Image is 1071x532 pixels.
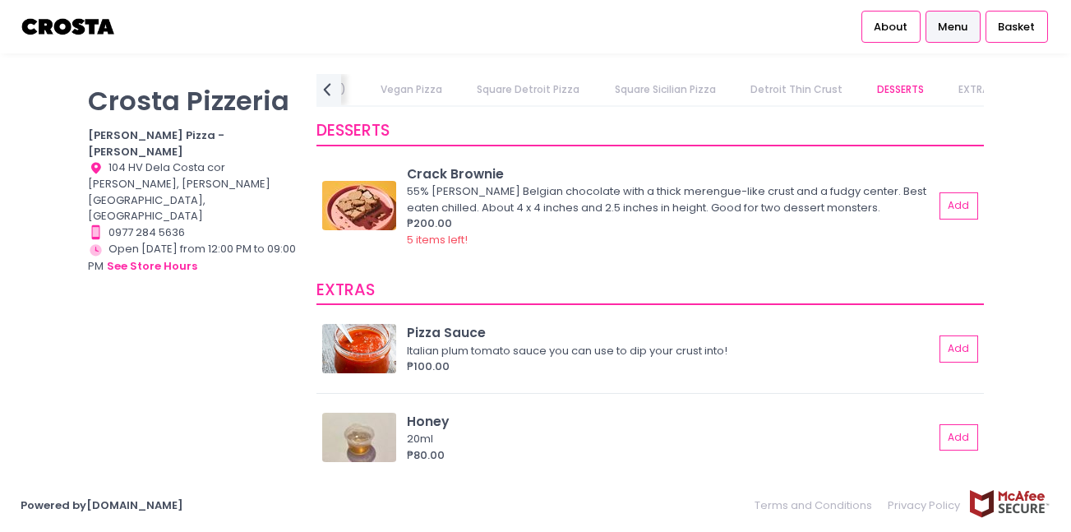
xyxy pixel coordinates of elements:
[106,257,198,275] button: see store hours
[939,192,979,220] button: Add
[755,489,880,521] a: Terms and Conditions
[365,74,459,105] a: Vegan Pizza
[407,164,934,183] div: Crack Brownie
[938,19,967,35] span: Menu
[407,232,468,247] span: 5 items left!
[461,74,596,105] a: Square Detroit Pizza
[407,431,929,447] div: 20ml
[734,74,858,105] a: Detroit Thin Crust
[968,489,1050,518] img: mcafee-secure
[407,215,934,232] div: ₱200.00
[322,324,396,373] img: Pizza Sauce
[998,19,1035,35] span: Basket
[88,241,297,275] div: Open [DATE] from 12:00 PM to 09:00 PM
[407,359,934,375] div: ₱100.00
[939,335,979,363] button: Add
[407,323,934,342] div: Pizza Sauce
[407,343,929,359] div: Italian plum tomato sauce you can use to dip your crust into!
[407,412,934,431] div: Honey
[407,183,929,215] div: 55% [PERSON_NAME] Belgian chocolate with a thick merengue-like crust and a fudgy center. Best eat...
[861,74,940,105] a: DESSERTS
[598,74,732,105] a: Square Sicilian Pizza
[88,224,297,241] div: 0977 284 5636
[322,181,396,230] img: Crack Brownie
[88,127,224,160] b: [PERSON_NAME] Pizza - [PERSON_NAME]
[322,413,396,462] img: Honey
[316,279,375,301] span: EXTRAS
[21,497,183,513] a: Powered by[DOMAIN_NAME]
[943,74,1011,105] a: EXTRAS
[21,12,117,41] img: logo
[88,160,297,224] div: 104 HV Dela Costa cor [PERSON_NAME], [PERSON_NAME][GEOGRAPHIC_DATA], [GEOGRAPHIC_DATA]
[939,424,979,451] button: Add
[316,119,390,141] span: DESSERTS
[407,447,934,464] div: ₱80.00
[880,489,969,521] a: Privacy Policy
[874,19,907,35] span: About
[88,85,297,117] p: Crosta Pizzeria
[861,11,921,42] a: About
[926,11,981,42] a: Menu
